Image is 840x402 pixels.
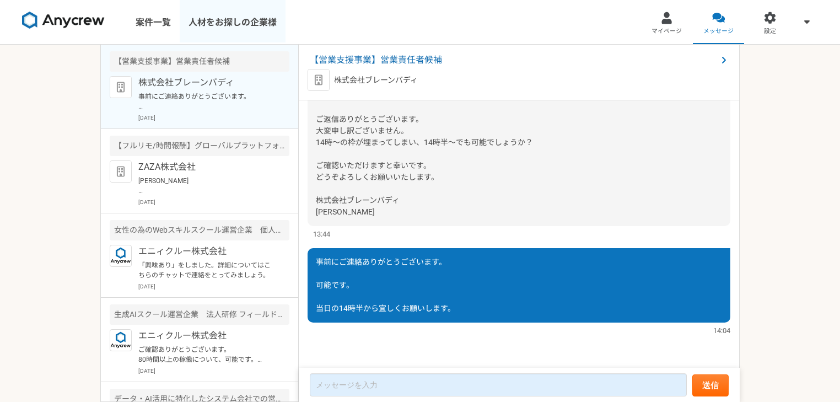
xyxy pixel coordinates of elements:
button: 送信 [692,374,729,396]
p: [DATE] [138,198,289,206]
p: 株式会社ブレーンバディ [138,76,274,89]
span: 事前にご連絡ありがとうございます。 可能です。 当日の14時半から宜しくお願いします。 [316,258,455,313]
img: logo_text_blue_01.png [110,245,132,267]
div: 女性の為のWebスキルスクール運営企業 個人営業（フルリモート） [110,220,289,240]
p: [DATE] [138,367,289,375]
p: 株式会社ブレーンバディ [334,74,418,86]
p: 「興味あり」をしました。詳細についてはこちらのチャットで連絡をとってみましょう。 [138,260,274,280]
p: エニィクルー株式会社 [138,245,274,258]
p: [DATE] [138,282,289,291]
span: メッセージ [703,27,734,36]
p: [DATE] [138,114,289,122]
span: [PERSON_NAME]様 お世話になっております。 株式会社ブレーンバディ [PERSON_NAME]です。 ご返信ありがとうございます。 大変申し訳ございません。 14時～の枠が埋まってし... [316,68,533,216]
p: 事前にご連絡ありがとうございます。 可能です。 当日の14時半から宜しくお願いします。 [138,92,274,111]
span: 【営業支援事業】営業責任者候補 [310,53,717,67]
span: マイページ [651,27,682,36]
span: 設定 [764,27,776,36]
div: 【フルリモ/時間報酬】グローバルプラットフォームのカスタマーサクセス急募！ [110,136,289,156]
img: default_org_logo-42cde973f59100197ec2c8e796e4974ac8490bb5b08a0eb061ff975e4574aa76.png [308,69,330,91]
p: ZAZA株式会社 [138,160,274,174]
span: 14:04 [713,325,730,336]
img: logo_text_blue_01.png [110,329,132,351]
span: 13:44 [313,229,330,239]
div: 生成AIスクール運営企業 法人研修 フィールドセールスリーダー候補 [110,304,289,325]
img: default_org_logo-42cde973f59100197ec2c8e796e4974ac8490bb5b08a0eb061ff975e4574aa76.png [110,160,132,183]
img: default_org_logo-42cde973f59100197ec2c8e796e4974ac8490bb5b08a0eb061ff975e4574aa76.png [110,76,132,98]
p: [PERSON_NAME] お世話になっております。 面談日程の変更を確認いたしました。 === 日時：[DATE] 12:15 面談担当：[PERSON_NAME]URL：[URL][DOMA... [138,176,274,196]
p: ご確認ありがとうございます。 80時間以上の稼働について、可能です。 何卒宜しくお願いいたします。 [138,345,274,365]
div: 【営業支援事業】営業責任者候補 [110,51,289,72]
img: 8DqYSo04kwAAAAASUVORK5CYII= [22,12,105,29]
p: エニィクルー株式会社 [138,329,274,342]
